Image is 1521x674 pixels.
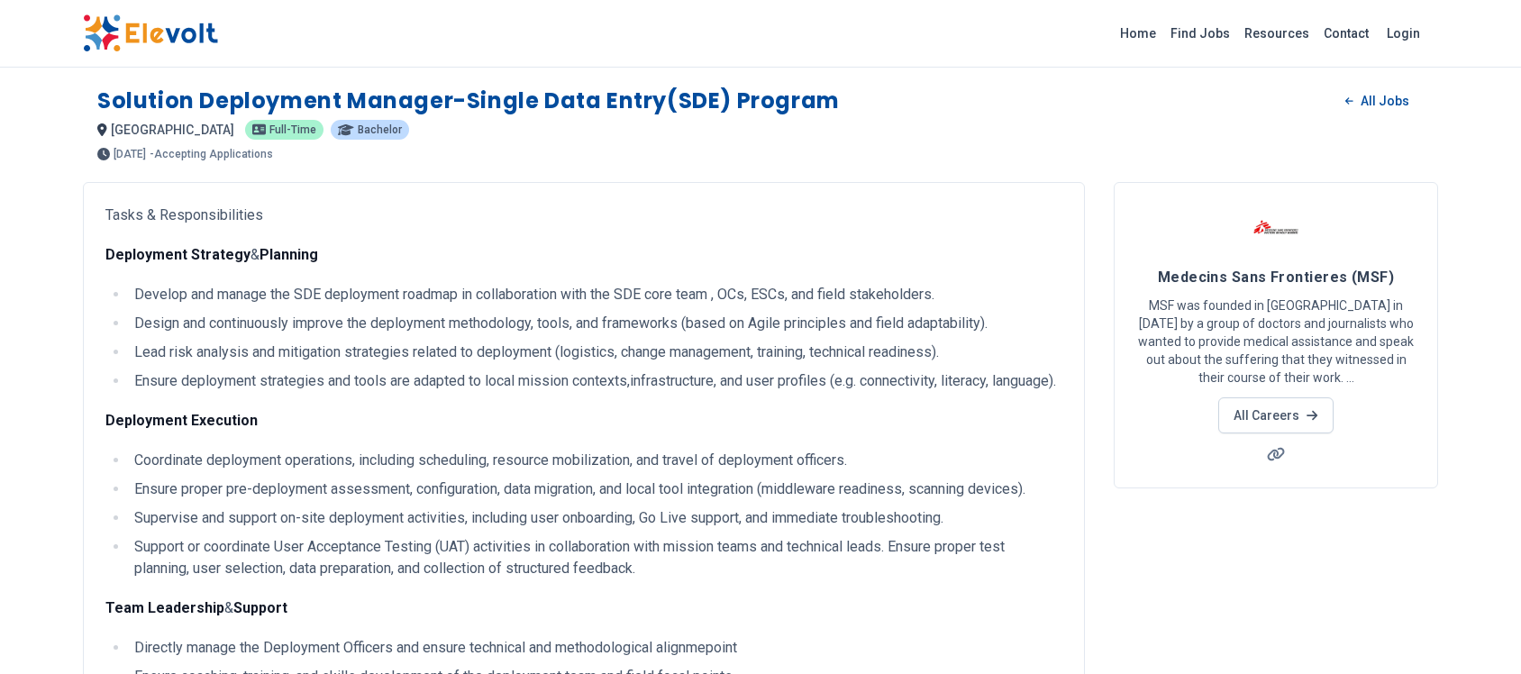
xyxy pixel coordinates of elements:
li: Design and continuously improve the deployment methodology, tools, and frameworks (based on Agile... [129,313,1062,334]
p: & [105,597,1062,619]
strong: Strategy [191,246,250,263]
a: Resources [1237,19,1316,48]
li: Support or coordinate User Acceptance Testing (UAT) activities in collaboration with mission team... [129,536,1062,579]
span: [DATE] [114,149,146,159]
strong: Support [233,599,287,616]
p: MSF was founded in [GEOGRAPHIC_DATA] in [DATE] by a group of doctors and journalists who wanted t... [1136,296,1416,387]
h1: Solution Deployment Manager-Single Data Entry(SDE) Program [97,87,840,115]
p: & [105,244,1062,266]
strong: Leadership [148,599,224,616]
strong: Execution [191,412,258,429]
li: Ensure deployment strategies and tools are adapted to local mission contexts,infrastructure, and ... [129,370,1062,392]
img: Elevolt [83,14,218,52]
li: Supervise and support on-site deployment activities, including user onboarding, Go Live support, ... [129,507,1062,529]
li: Directly manage the Deployment Officers and ensure technical and methodological alignmepoint [129,637,1062,659]
strong: Deployment [105,412,187,429]
span: Full-time [269,124,316,135]
img: Medecins Sans Frontieres (MSF) [1253,205,1298,250]
li: Lead risk analysis and mitigation strategies related to deployment (logistics, change management,... [129,342,1062,363]
a: Contact [1316,19,1376,48]
a: Home [1113,19,1163,48]
p: Tasks & Responsibilities [105,205,1062,226]
strong: Planning [260,246,318,263]
span: Bachelor [358,124,402,135]
span: Medecins Sans Frontieres (MSF) [1158,269,1395,286]
p: - Accepting Applications [150,149,273,159]
li: Develop and manage the SDE deployment roadmap in collaboration with the SDE core team , OCs, ESCs... [129,284,1062,305]
li: Ensure proper pre-deployment assessment, configuration, data migration, and local tool integratio... [129,478,1062,500]
span: [GEOGRAPHIC_DATA] [111,123,234,137]
strong: Team [105,599,144,616]
a: Login [1376,15,1431,51]
strong: Deployment [105,246,187,263]
li: Coordinate deployment operations, including scheduling, resource mobilization, and travel of depl... [129,450,1062,471]
a: Find Jobs [1163,19,1237,48]
a: All Jobs [1331,87,1424,114]
a: All Careers [1218,397,1333,433]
